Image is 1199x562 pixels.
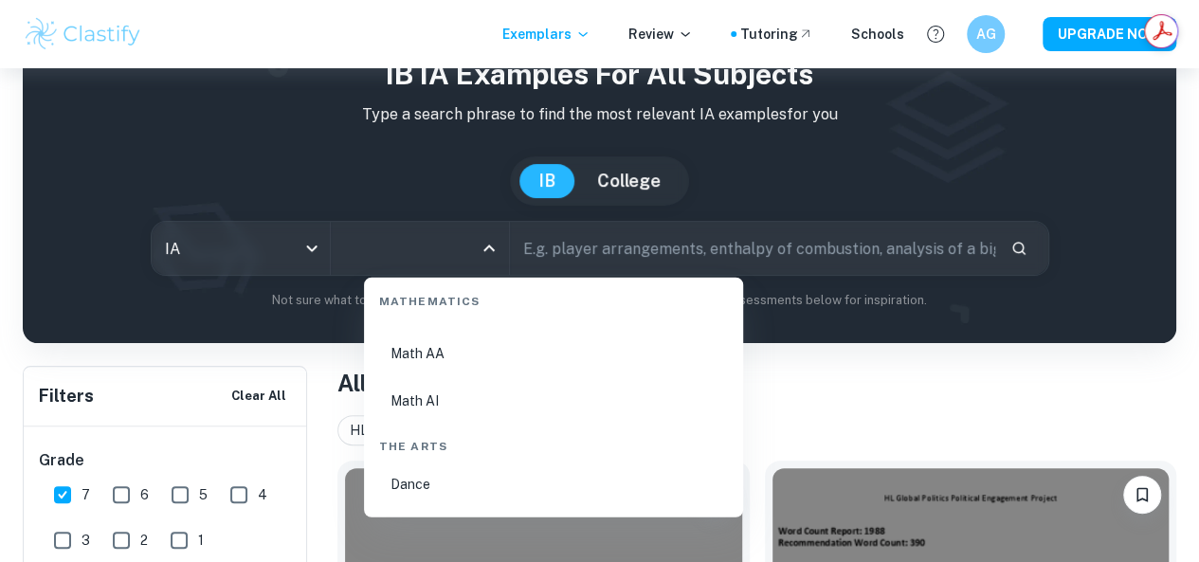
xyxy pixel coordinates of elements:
[1043,17,1176,51] button: UPGRADE NOW
[1123,476,1161,514] button: Bookmark
[519,164,574,198] button: IB
[199,484,208,505] span: 5
[227,382,291,410] button: Clear All
[258,484,267,505] span: 4
[510,222,995,275] input: E.g. player arrangements, enthalpy of combustion, analysis of a big city...
[919,18,952,50] button: Help and Feedback
[372,332,736,375] li: Math AA
[140,530,148,551] span: 2
[740,24,813,45] a: Tutoring
[198,530,204,551] span: 1
[502,24,590,45] p: Exemplars
[38,103,1161,126] p: Type a search phrase to find the most relevant IA examples for you
[372,423,736,462] div: The Arts
[1003,232,1035,264] button: Search
[23,15,143,53] img: Clastify logo
[851,24,904,45] a: Schools
[152,222,330,275] div: IA
[350,420,376,441] span: HL
[337,366,1176,400] h1: All IA Examples
[578,164,680,198] button: College
[975,24,997,45] h6: AG
[967,15,1005,53] button: AG
[39,383,94,409] h6: Filters
[372,278,736,317] div: Mathematics
[39,449,293,472] h6: Grade
[372,510,736,553] li: Film
[476,235,502,262] button: Close
[38,53,1161,96] h1: IB IA examples for all subjects
[372,284,736,328] li: Maths
[140,484,149,505] span: 6
[82,530,90,551] span: 3
[38,291,1161,310] p: Not sure what to search for? You can always look through our example Internal Assessments below f...
[82,484,90,505] span: 7
[337,415,399,445] div: HL
[372,379,736,423] li: Math AI
[372,462,736,506] li: Dance
[628,24,693,45] p: Review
